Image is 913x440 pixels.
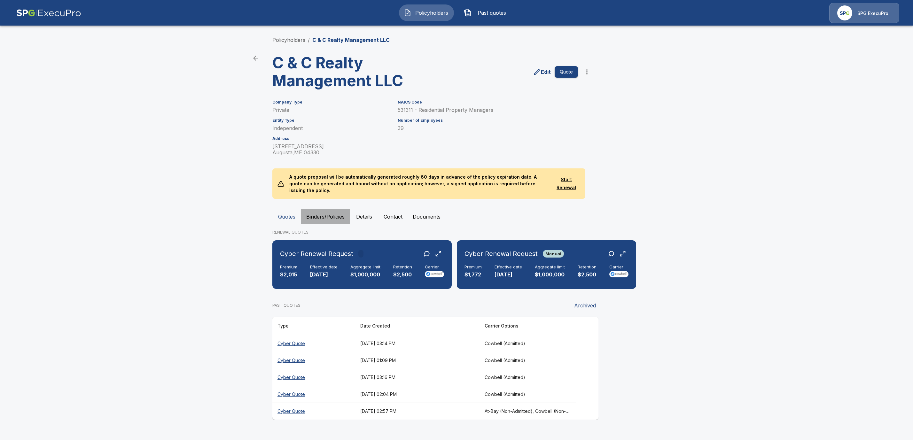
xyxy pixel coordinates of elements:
img: Policyholders Icon [404,9,411,17]
h6: Company Type [272,100,390,104]
img: Agency Icon [837,5,852,20]
th: [DATE] 02:57 PM [355,403,480,420]
p: $1,000,000 [535,271,565,278]
p: A quote proposal will be automatically generated roughly 60 days in advance of the policy expirat... [284,168,552,199]
h6: Premium [280,265,297,270]
img: Carrier [425,271,444,277]
p: $2,500 [578,271,597,278]
h6: Address [272,136,390,141]
a: Agency IconSPG ExecuPro [829,3,899,23]
p: RENEWAL QUOTES [272,229,641,235]
p: [STREET_ADDRESS] Augusta , ME 04330 [272,143,390,156]
h6: Aggregate limit [350,265,380,270]
th: Carrier Options [480,317,576,335]
h6: Retention [578,265,597,270]
a: back [249,52,262,65]
th: Date Created [355,317,480,335]
p: [DATE] [495,271,522,278]
h6: Effective date [495,265,522,270]
th: Cowbell (Admitted) [480,352,576,369]
img: AA Logo [16,3,81,23]
button: more [581,66,593,78]
button: Archived [572,299,598,312]
li: / [308,36,310,44]
a: Policyholders [272,37,305,43]
th: Cowbell (Admitted) [480,369,576,386]
p: Edit [541,68,551,76]
h6: Number of Employees [398,118,578,123]
button: Start Renewal [552,174,580,193]
th: Cowbell (Admitted) [480,386,576,403]
button: Contact [378,209,408,224]
h3: C & C Realty Management LLC [272,54,430,90]
p: $2,500 [393,271,412,278]
th: Type [272,317,355,335]
img: Carrier [609,271,628,277]
p: PAST QUOTES [272,303,300,308]
th: [DATE] 03:16 PM [355,369,480,386]
th: [DATE] 02:04 PM [355,386,480,403]
th: [DATE] 01:09 PM [355,352,480,369]
h6: Aggregate limit [535,265,565,270]
h6: Retention [393,265,412,270]
span: Manual [543,251,564,256]
th: Cyber Quote [272,352,355,369]
table: responsive table [272,317,598,420]
span: Policyholders [414,9,449,17]
th: At-Bay (Non-Admitted), Cowbell (Non-Admitted), Corvus Cyber (Non-Admitted), Tokio Marine TMHCC (N... [480,403,576,420]
button: Quotes [272,209,301,224]
p: $2,015 [280,271,297,278]
div: policyholder tabs [272,209,641,224]
p: C & C Realty Management LLC [312,36,390,44]
button: Quote [555,66,578,78]
a: edit [532,67,552,77]
h6: Entity Type [272,118,390,123]
p: $1,000,000 [350,271,380,278]
button: Binders/Policies [301,209,350,224]
th: Cowbell (Admitted) [480,335,576,352]
p: [DATE] [310,271,338,278]
button: Policyholders IconPolicyholders [399,4,454,21]
p: Private [272,107,390,113]
h6: Carrier [609,265,628,270]
p: Independent [272,125,390,131]
th: Cyber Quote [272,403,355,420]
img: Past quotes Icon [464,9,472,17]
p: $1,772 [464,271,482,278]
th: Cyber Quote [272,369,355,386]
p: SPG ExecuPro [857,10,888,17]
p: 39 [398,125,578,131]
h6: Premium [464,265,482,270]
button: Documents [408,209,446,224]
h6: Cyber Renewal Request [464,249,538,259]
button: Details [350,209,378,224]
th: [DATE] 03:14 PM [355,335,480,352]
h6: NAICS Code [398,100,578,104]
p: 531311 - Residential Property Managers [398,107,578,113]
button: Past quotes IconPast quotes [459,4,514,21]
h6: Cyber Renewal Request [280,249,353,259]
h6: Carrier [425,265,444,270]
nav: breadcrumb [272,36,390,44]
th: Cyber Quote [272,386,355,403]
h6: Effective date [310,265,338,270]
th: Cyber Quote [272,335,355,352]
span: Past quotes [474,9,509,17]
